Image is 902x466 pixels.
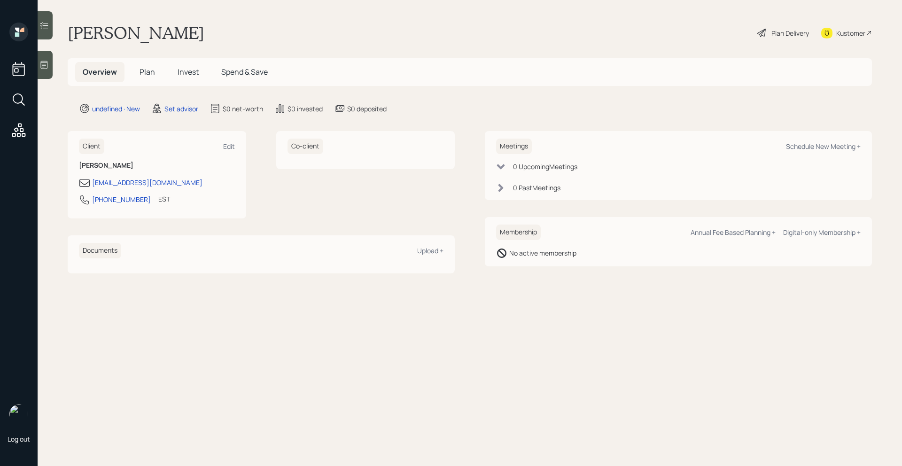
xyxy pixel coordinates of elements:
h6: Co-client [288,139,323,154]
div: $0 deposited [347,104,387,114]
h6: Documents [79,243,121,258]
h1: [PERSON_NAME] [68,23,204,43]
div: [EMAIL_ADDRESS][DOMAIN_NAME] [92,178,202,187]
div: Kustomer [836,28,865,38]
h6: Client [79,139,104,154]
div: [PHONE_NUMBER] [92,194,151,204]
h6: [PERSON_NAME] [79,162,235,170]
div: Digital-only Membership + [783,228,861,237]
div: undefined · New [92,104,140,114]
div: 0 Past Meeting s [513,183,560,193]
div: $0 net-worth [223,104,263,114]
h6: Membership [496,225,541,240]
span: Invest [178,67,199,77]
span: Spend & Save [221,67,268,77]
div: Schedule New Meeting + [786,142,861,151]
div: Edit [223,142,235,151]
div: Upload + [417,246,443,255]
img: retirable_logo.png [9,404,28,423]
div: Plan Delivery [771,28,809,38]
div: Set advisor [164,104,198,114]
h6: Meetings [496,139,532,154]
span: Plan [140,67,155,77]
div: $0 invested [288,104,323,114]
div: No active membership [509,248,576,258]
div: 0 Upcoming Meeting s [513,162,577,171]
div: Log out [8,435,30,443]
div: EST [158,194,170,204]
span: Overview [83,67,117,77]
div: Annual Fee Based Planning + [691,228,776,237]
